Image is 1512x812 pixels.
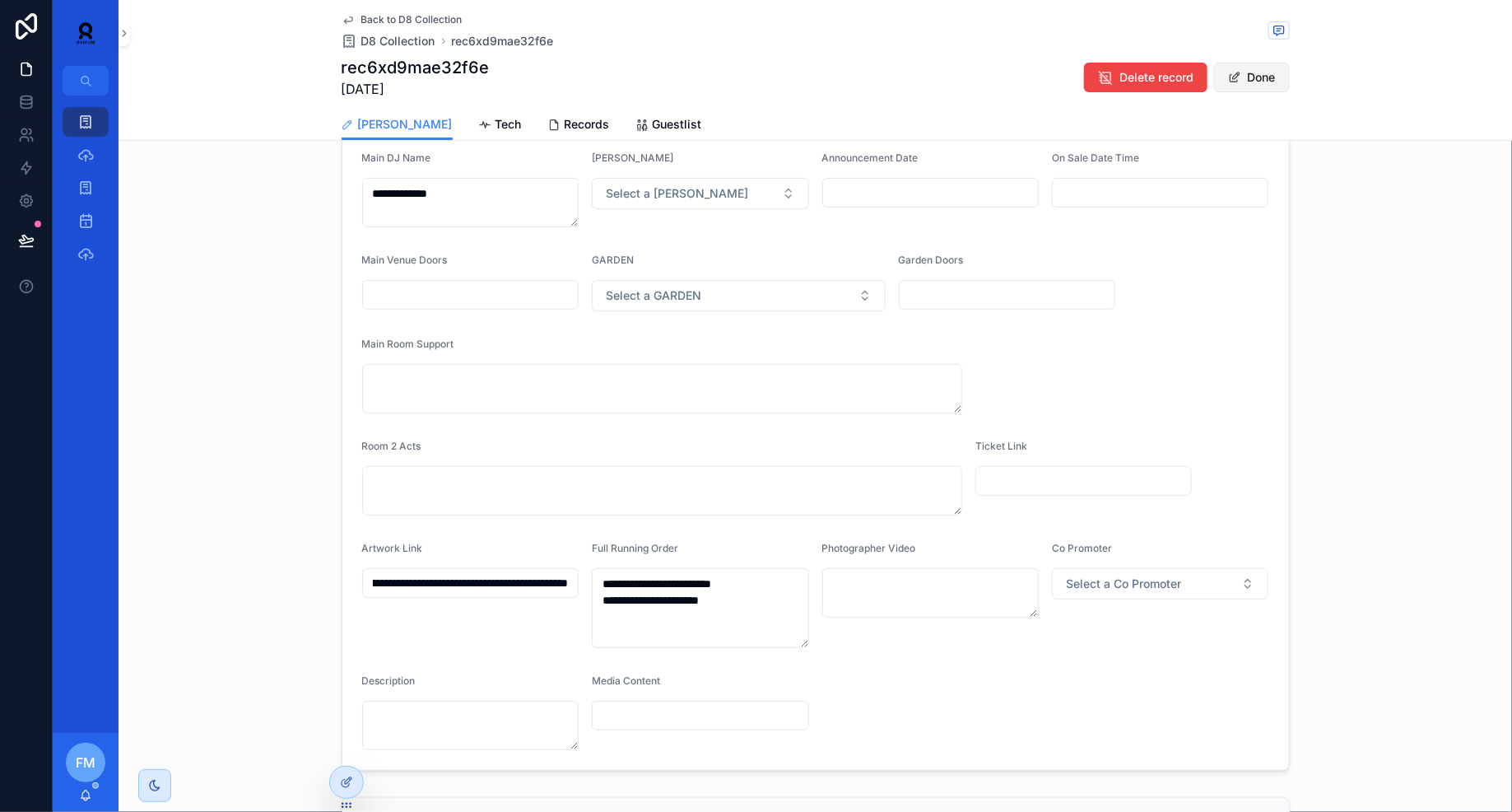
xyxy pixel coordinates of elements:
span: Select a [PERSON_NAME] [606,185,748,202]
span: Ticket Link [975,440,1027,452]
span: Announcement Date [822,152,919,164]
span: Select a Co Promoter [1066,576,1181,592]
span: Back to D8 Collection [361,13,463,26]
a: Guestlist [636,110,702,142]
span: [PERSON_NAME] [592,152,673,164]
span: [DATE] [342,79,490,99]
span: Main DJ Name [362,152,431,164]
div: scrollable content [53,96,119,290]
span: Garden Doors [899,254,964,266]
span: Records [565,116,610,133]
img: App logo [66,20,105,46]
span: Delete record [1120,69,1194,86]
a: rec6xd9mae32f6e [452,33,554,49]
span: Co Promoter [1052,542,1112,554]
span: Photographer Video [822,542,916,554]
span: Main Venue Doors [362,254,448,266]
span: Select a GARDEN [606,287,701,304]
a: Records [548,110,610,142]
span: Room 2 Acts [362,440,421,452]
h1: rec6xd9mae32f6e [342,56,490,79]
a: Tech [479,110,522,142]
span: D8 Collection [361,33,435,49]
span: Artwork Link [362,542,423,554]
span: Main Room Support [362,338,454,350]
span: Description [362,674,416,687]
span: [PERSON_NAME] [358,116,453,133]
a: Back to D8 Collection [342,13,463,26]
a: [PERSON_NAME] [342,110,453,141]
button: Select Button [1052,568,1269,600]
button: Done [1214,63,1290,92]
a: D8 Collection [342,33,435,49]
span: Full Running Order [592,542,678,554]
span: Tech [495,116,522,133]
span: FM [76,753,95,772]
button: Select Button [592,280,886,311]
span: Guestlist [653,116,702,133]
button: Delete record [1084,63,1207,92]
button: Select Button [592,178,809,209]
span: On Sale Date Time [1052,152,1139,164]
span: GARDEN [592,254,634,266]
span: Media Content [592,674,660,687]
